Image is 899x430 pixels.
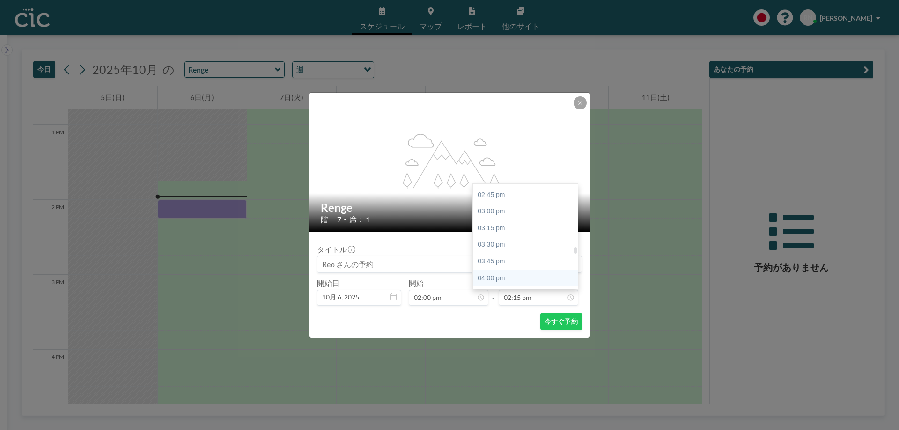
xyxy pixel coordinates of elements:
[349,215,370,224] span: 席： 1
[409,278,424,288] label: 開始
[540,313,582,330] button: 今すぐ予約
[473,203,582,220] div: 03:00 pm
[317,245,354,254] label: タイトル
[344,216,347,223] span: •
[473,286,582,303] div: 04:15 pm
[317,256,582,272] input: Reo さんの予約
[321,215,341,224] span: 階： 7
[473,270,582,287] div: 04:00 pm
[473,187,582,204] div: 02:45 pm
[492,282,495,302] span: -
[321,201,579,215] h2: Renge
[473,236,582,253] div: 03:30 pm
[473,253,582,270] div: 03:45 pm
[317,278,339,288] label: 開始日
[473,220,582,237] div: 03:15 pm
[395,133,505,189] g: flex-grow: 1.2;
